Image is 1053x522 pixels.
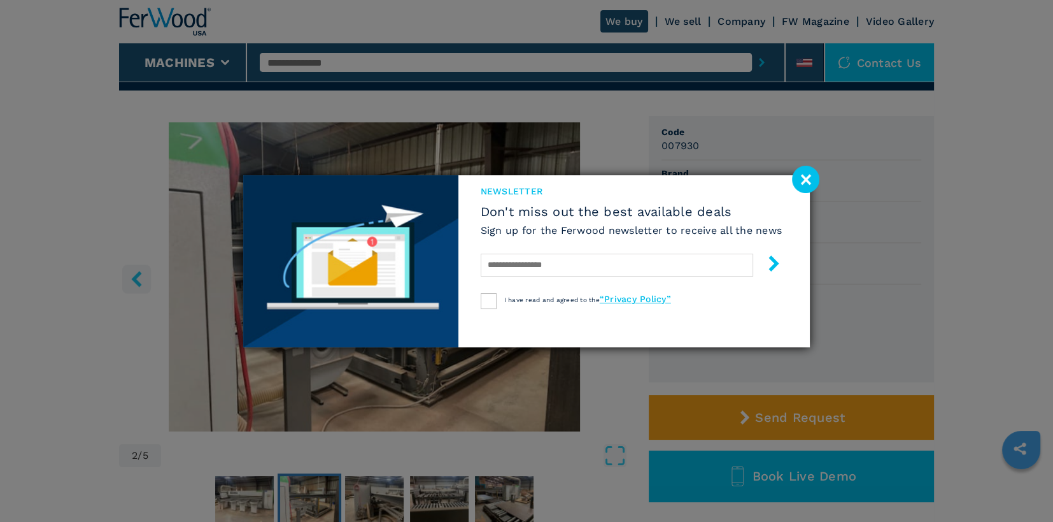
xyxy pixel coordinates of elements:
a: “Privacy Policy” [600,294,671,304]
span: newsletter [481,185,782,198]
span: I have read and agreed to the [504,296,671,303]
img: Newsletter image [243,175,458,347]
span: Don't miss out the best available deals [481,204,782,219]
button: submit-button [753,250,782,280]
h6: Sign up for the Ferwood newsletter to receive all the news [481,223,782,238]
